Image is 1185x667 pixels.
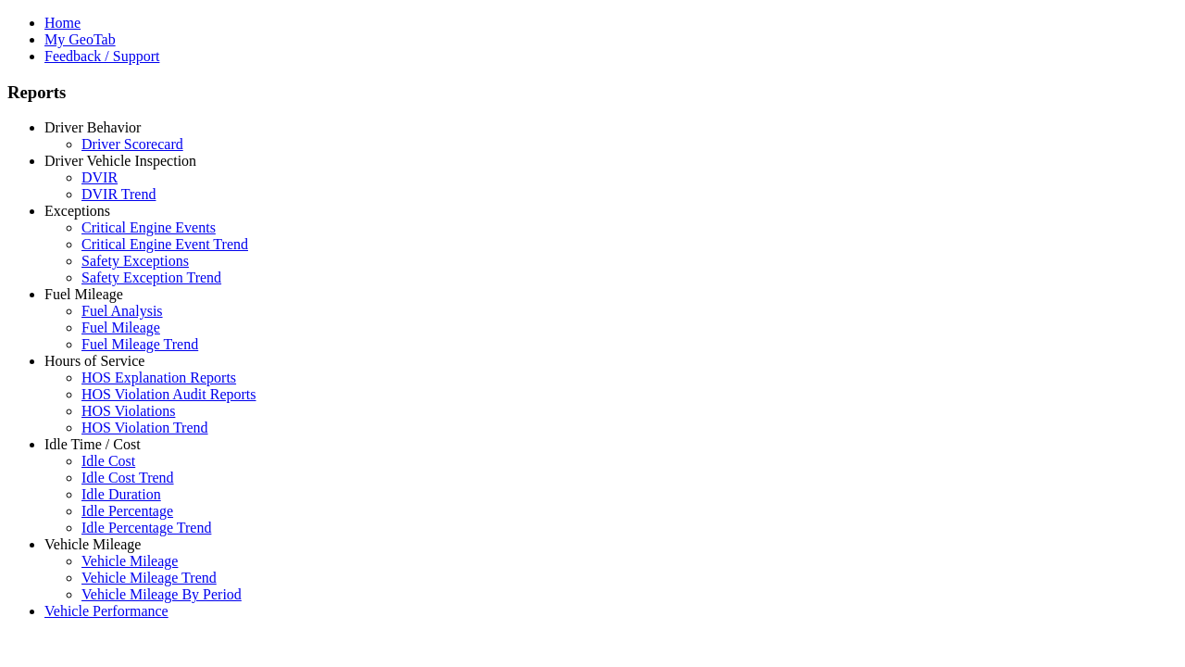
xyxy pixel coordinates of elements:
a: Safety Exception Trend [81,270,221,285]
a: HOS Violation Trend [81,420,208,435]
a: Driver Scorecard [81,136,183,152]
a: Critical Engine Events [81,220,216,235]
a: Driver Vehicle Inspection [44,153,196,169]
a: Vehicle Mileage [81,553,178,569]
a: HOS Violation Audit Reports [81,386,256,402]
a: Feedback / Support [44,48,159,64]
a: DVIR Trend [81,186,156,202]
a: DVIR [81,170,118,185]
a: Fuel Mileage [81,320,160,335]
a: Fuel Analysis [81,303,163,319]
a: Safety Exceptions [81,253,189,269]
a: HOS Violations [81,403,175,419]
a: Idle Cost Trend [81,470,174,485]
h3: Reports [7,82,1178,103]
a: Vehicle Performance [44,603,168,619]
a: Vehicle Mileage By Period [81,586,242,602]
a: HOS Explanation Reports [81,370,236,385]
a: Idle Percentage Trend [81,520,211,535]
a: Hours of Service [44,353,144,369]
a: Critical Engine Event Trend [81,236,248,252]
a: Vehicle Mileage Trend [81,570,217,585]
a: Idle Percentage [81,503,173,519]
a: Idle Time / Cost [44,436,141,452]
a: Home [44,15,81,31]
a: Driver Behavior [44,120,141,135]
a: Fuel Mileage Trend [81,336,198,352]
a: My GeoTab [44,31,116,47]
a: Idle Cost [81,453,135,469]
a: Vehicle Mileage [44,536,141,552]
a: Idle Duration [81,486,161,502]
a: Fuel Mileage [44,286,123,302]
a: Exceptions [44,203,110,219]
